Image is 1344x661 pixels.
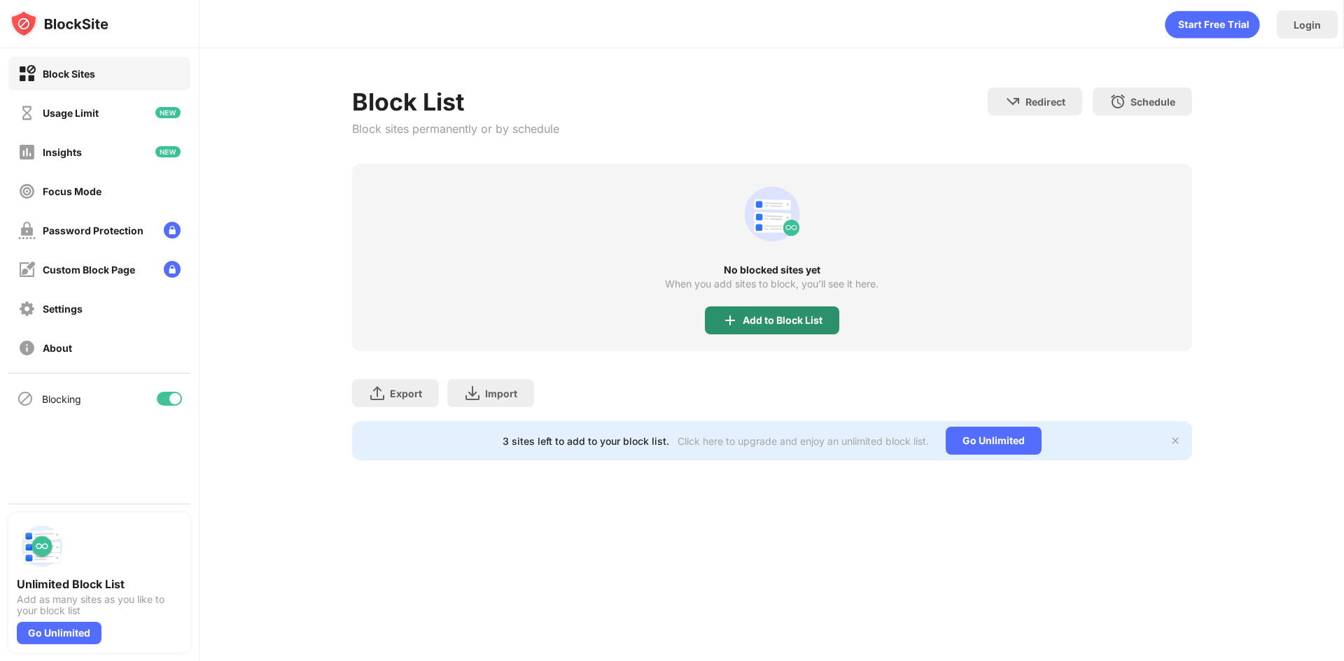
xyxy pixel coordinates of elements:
img: lock-menu.svg [164,222,181,239]
img: about-off.svg [18,339,36,357]
img: focus-off.svg [18,183,36,200]
div: Redirect [1025,96,1065,108]
div: Usage Limit [43,107,99,119]
div: Settings [43,303,83,315]
img: insights-off.svg [18,143,36,161]
div: Blocking [42,393,81,405]
div: 3 sites left to add to your block list. [503,435,669,447]
img: blocking-icon.svg [17,390,34,407]
div: Custom Block Page [43,264,135,276]
div: About [43,342,72,354]
div: Focus Mode [43,185,101,197]
img: push-block-list.svg [17,521,67,571]
img: logo-blocksite.svg [10,10,108,38]
div: Unlimited Block List [17,577,182,591]
div: Import [485,388,517,399]
div: Insights [43,146,82,158]
div: Schedule [1130,96,1175,108]
div: Block List [352,87,559,116]
img: time-usage-off.svg [18,104,36,122]
img: new-icon.svg [155,146,181,157]
div: Click here to upgrade and enjoy an unlimited block list. [678,435,929,447]
div: Block sites permanently or by schedule [352,122,559,136]
div: Go Unlimited [17,622,101,644]
img: block-on.svg [18,65,36,83]
div: Password Protection [43,225,143,236]
div: When you add sites to block, you’ll see it here. [665,278,878,290]
div: Block Sites [43,68,95,80]
div: animation [738,180,806,248]
img: customize-block-page-off.svg [18,261,36,278]
img: new-icon.svg [155,107,181,118]
div: Login [1294,19,1321,31]
img: x-button.svg [1170,435,1181,446]
div: animation [1165,10,1260,38]
div: No blocked sites yet [352,264,1192,276]
div: Add to Block List [743,315,822,326]
div: Add as many sites as you like to your block list [17,594,182,616]
div: Export [390,388,422,399]
img: lock-menu.svg [164,261,181,278]
img: password-protection-off.svg [18,222,36,239]
img: settings-off.svg [18,300,36,318]
div: Go Unlimited [946,427,1042,455]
